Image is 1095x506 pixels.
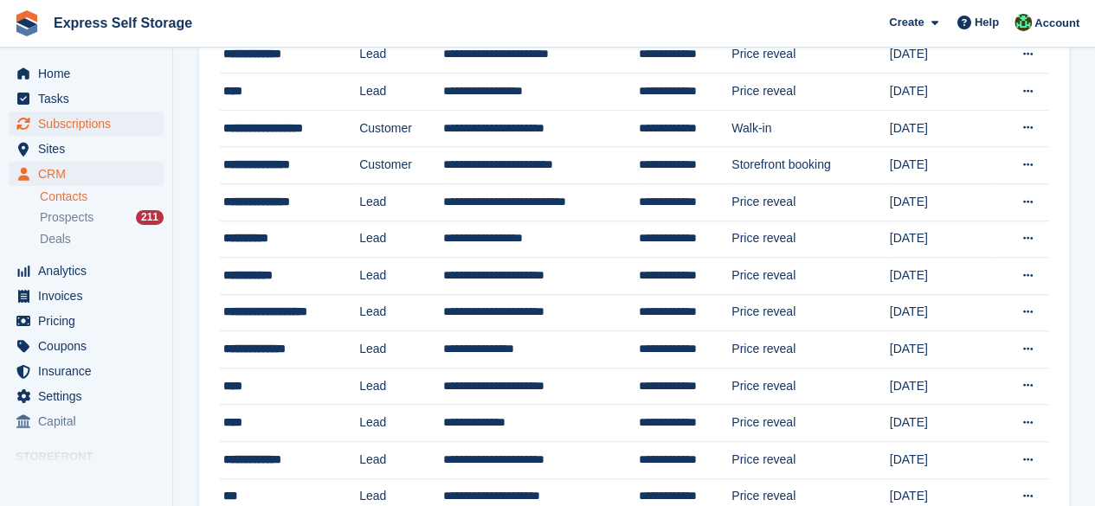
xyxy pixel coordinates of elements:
a: Contacts [40,189,164,205]
td: Price reveal [731,221,889,258]
td: Price reveal [731,368,889,405]
td: [DATE] [890,147,991,184]
td: [DATE] [890,221,991,258]
span: Help [975,14,999,31]
span: Sites [38,137,142,161]
td: [DATE] [890,74,991,111]
a: Deals [40,230,164,248]
a: menu [9,334,164,358]
td: Customer [359,110,443,147]
a: menu [9,359,164,383]
td: [DATE] [890,110,991,147]
span: Insurance [38,359,142,383]
td: Lead [359,442,443,479]
span: Settings [38,384,142,408]
a: menu [9,61,164,86]
td: Price reveal [731,405,889,442]
span: Subscriptions [38,112,142,136]
span: Deals [40,231,71,247]
td: Walk-in [731,110,889,147]
div: 211 [136,210,164,225]
a: menu [9,384,164,408]
span: Coupons [38,334,142,358]
a: menu [9,284,164,308]
td: [DATE] [890,331,991,368]
td: Lead [359,331,443,368]
td: Customer [359,147,443,184]
td: Price reveal [731,258,889,295]
span: Create [889,14,924,31]
td: Storefront booking [731,147,889,184]
span: Pricing [38,309,142,333]
td: Price reveal [731,183,889,221]
span: CRM [38,162,142,186]
td: Lead [359,74,443,111]
td: [DATE] [890,258,991,295]
td: Lead [359,258,443,295]
a: menu [9,86,164,111]
td: Lead [359,221,443,258]
span: Tasks [38,86,142,111]
span: Storefront [16,448,172,465]
td: [DATE] [890,442,991,479]
td: Price reveal [731,442,889,479]
a: Express Self Storage [47,9,199,37]
td: Price reveal [731,36,889,74]
td: Price reveal [731,294,889,331]
a: Prospects 211 [40,208,164,227]
td: [DATE] [890,36,991,74]
td: Price reveal [731,331,889,368]
td: [DATE] [890,368,991,405]
td: Price reveal [731,74,889,111]
a: menu [9,137,164,161]
a: menu [9,259,164,283]
span: Capital [38,409,142,433]
a: menu [9,409,164,433]
td: Lead [359,294,443,331]
span: Analytics [38,259,142,283]
span: Account [1034,15,1079,32]
td: [DATE] [890,405,991,442]
a: menu [9,162,164,186]
span: Home [38,61,142,86]
td: [DATE] [890,183,991,221]
img: stora-icon-8386f47178a22dfd0bd8f6a31ec36ba5ce8667c1dd55bd0f319d3a0aa187defe.svg [14,10,40,36]
span: Invoices [38,284,142,308]
td: [DATE] [890,294,991,331]
a: menu [9,309,164,333]
td: Lead [359,405,443,442]
a: menu [9,112,164,136]
img: Shakiyra Davis [1014,14,1032,31]
td: Lead [359,183,443,221]
td: Lead [359,368,443,405]
td: Lead [359,36,443,74]
span: Prospects [40,209,93,226]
